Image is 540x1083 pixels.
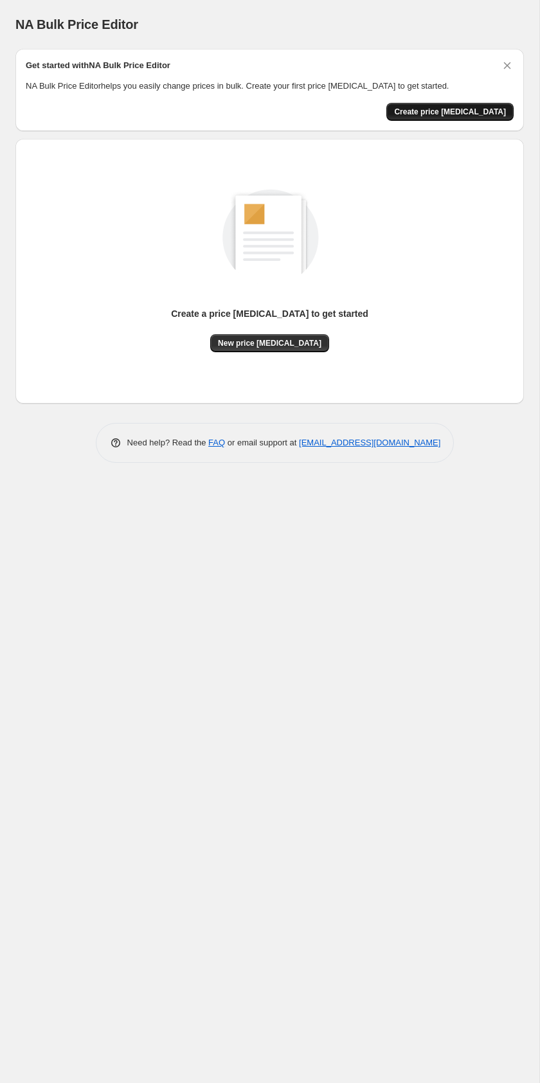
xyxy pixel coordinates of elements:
h2: Get started with NA Bulk Price Editor [26,59,170,72]
button: Dismiss card [501,59,514,72]
button: Create price change job [386,103,514,121]
span: NA Bulk Price Editor [15,17,138,31]
p: Create a price [MEDICAL_DATA] to get started [171,307,368,320]
p: NA Bulk Price Editor helps you easily change prices in bulk. Create your first price [MEDICAL_DAT... [26,80,514,93]
a: FAQ [208,438,225,447]
span: Create price [MEDICAL_DATA] [394,107,506,117]
a: [EMAIL_ADDRESS][DOMAIN_NAME] [299,438,440,447]
span: or email support at [225,438,299,447]
button: New price [MEDICAL_DATA] [210,334,329,352]
span: New price [MEDICAL_DATA] [218,338,321,348]
span: Need help? Read the [127,438,209,447]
